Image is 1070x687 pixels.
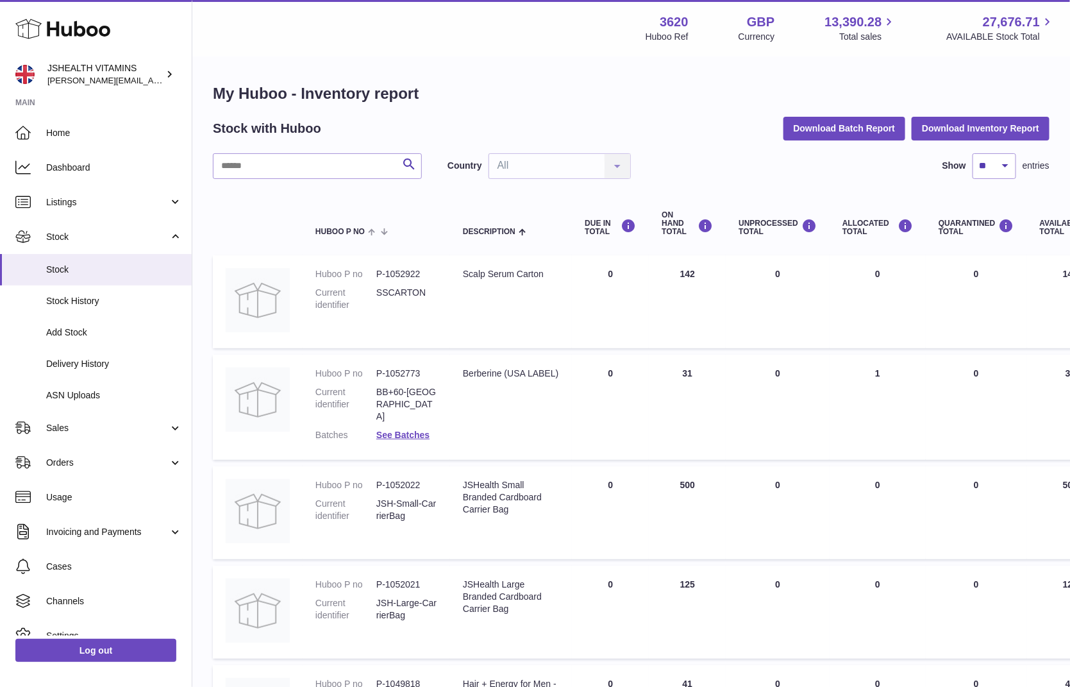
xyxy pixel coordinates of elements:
[46,389,182,402] span: ASN Uploads
[585,219,636,236] div: DUE IN TOTAL
[226,579,290,643] img: product image
[376,430,430,440] a: See Batches
[46,526,169,538] span: Invoicing and Payments
[463,368,559,380] div: Berberine (USA LABEL)
[824,13,882,31] span: 13,390.28
[726,466,830,559] td: 0
[463,268,559,280] div: Scalp Serum Carton
[946,13,1055,43] a: 27,676.71 AVAILABLE Stock Total
[942,160,966,172] label: Show
[226,479,290,543] img: product image
[315,579,376,591] dt: Huboo P no
[739,219,817,236] div: UNPROCESSED Total
[315,386,376,423] dt: Current identifier
[983,13,1040,31] span: 27,676.71
[660,13,689,31] strong: 3620
[572,466,649,559] td: 0
[649,355,726,460] td: 31
[946,31,1055,43] span: AVAILABLE Stock Total
[572,355,649,460] td: 0
[46,422,169,434] span: Sales
[830,255,926,348] td: 0
[912,117,1049,140] button: Download Inventory Report
[726,566,830,659] td: 0
[646,31,689,43] div: Huboo Ref
[376,498,437,522] dd: JSH-Small-CarrierBag
[739,31,775,43] div: Currency
[783,117,906,140] button: Download Batch Report
[46,457,169,469] span: Orders
[463,479,559,516] div: JSHealth Small Branded Cardboard Carrier Bag
[376,268,437,280] dd: P-1052922
[46,327,182,339] span: Add Stock
[46,127,182,139] span: Home
[830,466,926,559] td: 0
[974,480,979,490] span: 0
[463,579,559,615] div: JSHealth Large Branded Cardboard Carrier Bag
[46,264,182,276] span: Stock
[447,160,482,172] label: Country
[213,120,321,137] h2: Stock with Huboo
[315,268,376,280] dt: Huboo P no
[572,255,649,348] td: 0
[649,466,726,559] td: 500
[747,13,774,31] strong: GBP
[572,566,649,659] td: 0
[46,561,182,573] span: Cases
[315,479,376,491] dt: Huboo P no
[315,368,376,380] dt: Huboo P no
[315,287,376,311] dt: Current identifier
[376,386,437,423] dd: BB+60-[GEOGRAPHIC_DATA]
[46,630,182,642] span: Settings
[46,231,169,243] span: Stock
[974,579,979,589] span: 0
[376,479,437,491] dd: P-1052022
[974,269,979,279] span: 0
[46,162,182,174] span: Dashboard
[46,295,182,307] span: Stock History
[315,228,365,236] span: Huboo P no
[15,65,35,84] img: francesca@jshealthvitamins.com
[939,219,1014,236] div: QUARANTINED Total
[842,219,913,236] div: ALLOCATED Total
[315,498,376,522] dt: Current identifier
[47,75,257,85] span: [PERSON_NAME][EMAIL_ADDRESS][DOMAIN_NAME]
[376,597,437,622] dd: JSH-Large-CarrierBag
[376,368,437,380] dd: P-1052773
[47,62,163,87] div: JSHEALTH VITAMINS
[226,368,290,432] img: product image
[726,255,830,348] td: 0
[1023,160,1049,172] span: entries
[315,597,376,622] dt: Current identifier
[662,211,713,237] div: ON HAND Total
[213,83,1049,104] h1: My Huboo - Inventory report
[46,196,169,208] span: Listings
[974,368,979,378] span: 0
[726,355,830,460] td: 0
[46,358,182,370] span: Delivery History
[463,228,515,236] span: Description
[376,579,437,591] dd: P-1052021
[839,31,896,43] span: Total sales
[376,287,437,311] dd: SSCARTON
[46,491,182,504] span: Usage
[15,639,176,662] a: Log out
[649,566,726,659] td: 125
[824,13,896,43] a: 13,390.28 Total sales
[226,268,290,332] img: product image
[830,355,926,460] td: 1
[830,566,926,659] td: 0
[46,595,182,607] span: Channels
[315,429,376,441] dt: Batches
[649,255,726,348] td: 142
